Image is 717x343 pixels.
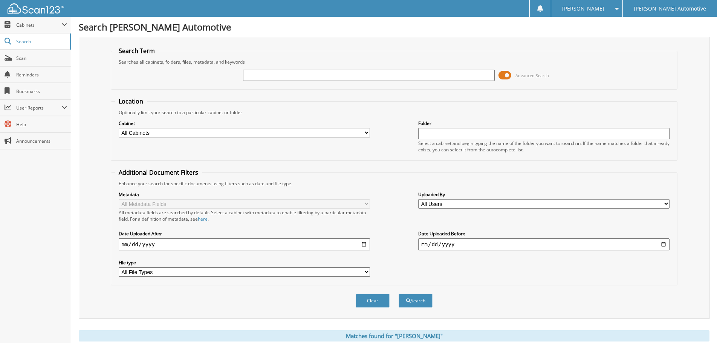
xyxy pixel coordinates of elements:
input: end [418,238,670,250]
span: Announcements [16,138,67,144]
span: Bookmarks [16,88,67,95]
legend: Location [115,97,147,105]
span: Help [16,121,67,128]
button: Search [399,294,433,308]
div: Optionally limit your search to a particular cabinet or folder [115,109,674,116]
label: Date Uploaded After [119,230,370,237]
span: [PERSON_NAME] [562,6,604,11]
label: Uploaded By [418,191,670,198]
iframe: Chat Widget [679,307,717,343]
label: Metadata [119,191,370,198]
span: Reminders [16,72,67,78]
legend: Additional Document Filters [115,168,202,177]
div: Enhance your search for specific documents using filters such as date and file type. [115,180,674,187]
label: Date Uploaded Before [418,230,670,237]
span: [PERSON_NAME] Automotive [634,6,706,11]
label: Folder [418,120,670,127]
span: Cabinets [16,22,62,28]
legend: Search Term [115,47,159,55]
div: Searches all cabinets, folders, files, metadata, and keywords [115,59,674,65]
span: User Reports [16,105,62,111]
span: Search [16,38,66,45]
div: Select a cabinet and begin typing the name of the folder you want to search in. If the name match... [418,140,670,153]
a: here [198,216,208,222]
label: File type [119,259,370,266]
h1: Search [PERSON_NAME] Automotive [79,21,709,33]
button: Clear [356,294,390,308]
div: All metadata fields are searched by default. Select a cabinet with metadata to enable filtering b... [119,209,370,222]
div: Matches found for "[PERSON_NAME]" [79,330,709,341]
span: Scan [16,55,67,61]
img: scan123-logo-white.svg [8,3,64,14]
input: start [119,238,370,250]
span: Advanced Search [515,73,549,78]
label: Cabinet [119,120,370,127]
